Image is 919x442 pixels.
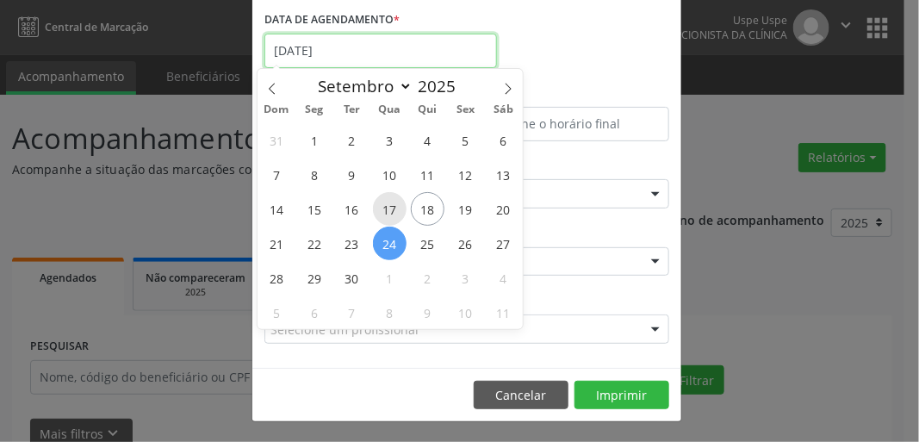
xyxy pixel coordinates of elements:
span: Setembro 15, 2025 [297,192,331,226]
span: Setembro 13, 2025 [487,158,520,191]
span: Outubro 11, 2025 [487,296,520,329]
span: Outubro 3, 2025 [449,261,482,295]
span: Setembro 14, 2025 [259,192,293,226]
span: Outubro 6, 2025 [297,296,331,329]
span: Agosto 31, 2025 [259,123,293,157]
span: Setembro 23, 2025 [335,227,369,260]
span: Outubro 9, 2025 [411,296,444,329]
span: Setembro 10, 2025 [373,158,407,191]
span: Setembro 1, 2025 [297,123,331,157]
span: Outubro 8, 2025 [373,296,407,329]
span: Setembro 24, 2025 [373,227,407,260]
label: ATÉ [471,80,669,107]
span: Sáb [485,104,523,115]
span: Setembro 27, 2025 [487,227,520,260]
span: Setembro 26, 2025 [449,227,482,260]
span: Sex [447,104,485,115]
span: Setembro 20, 2025 [487,192,520,226]
span: Setembro 9, 2025 [335,158,369,191]
span: Outubro 10, 2025 [449,296,482,329]
input: Selecione uma data ou intervalo [264,34,497,68]
span: Setembro 7, 2025 [259,158,293,191]
span: Outubro 7, 2025 [335,296,369,329]
span: Seg [295,104,333,115]
button: Imprimir [574,381,669,410]
span: Setembro 16, 2025 [335,192,369,226]
span: Setembro 11, 2025 [411,158,444,191]
span: Setembro 19, 2025 [449,192,482,226]
span: Outubro 1, 2025 [373,261,407,295]
span: Setembro 29, 2025 [297,261,331,295]
span: Setembro 25, 2025 [411,227,444,260]
span: Setembro 21, 2025 [259,227,293,260]
span: Setembro 5, 2025 [449,123,482,157]
label: DATA DE AGENDAMENTO [264,7,400,34]
span: Qua [371,104,409,115]
span: Qui [409,104,447,115]
span: Outubro 4, 2025 [487,261,520,295]
input: Selecione o horário final [471,107,669,141]
select: Month [310,74,413,98]
input: Year [413,75,469,97]
span: Selecione um profissional [270,321,419,339]
span: Setembro 8, 2025 [297,158,331,191]
span: Setembro 18, 2025 [411,192,444,226]
span: Setembro 6, 2025 [487,123,520,157]
span: Setembro 12, 2025 [449,158,482,191]
span: Setembro 3, 2025 [373,123,407,157]
span: Setembro 28, 2025 [259,261,293,295]
span: Outubro 5, 2025 [259,296,293,329]
span: Setembro 22, 2025 [297,227,331,260]
button: Cancelar [474,381,568,410]
span: Ter [333,104,371,115]
span: Setembro 2, 2025 [335,123,369,157]
span: Setembro 30, 2025 [335,261,369,295]
span: Outubro 2, 2025 [411,261,444,295]
span: Setembro 17, 2025 [373,192,407,226]
span: Dom [258,104,295,115]
span: Setembro 4, 2025 [411,123,444,157]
